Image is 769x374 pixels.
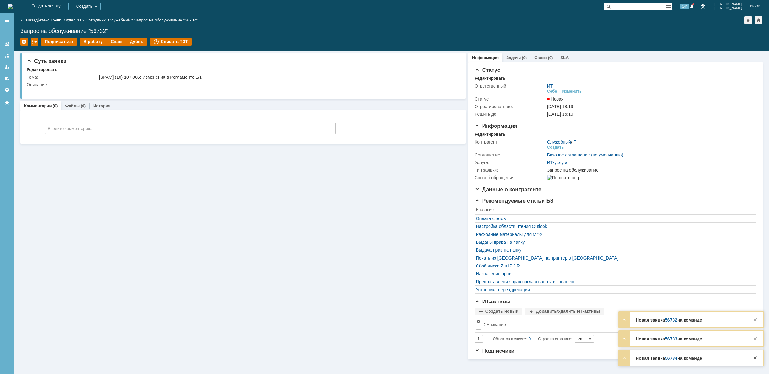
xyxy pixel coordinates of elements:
[547,139,576,144] div: /
[20,38,28,46] div: Удалить
[714,6,742,10] span: [PERSON_NAME]
[475,160,546,165] div: Услуга:
[2,28,12,38] a: Создать заявку
[620,335,628,342] div: Развернуть
[27,58,66,64] span: Суть заявки
[744,16,752,24] div: Добавить в избранное
[476,279,752,284] a: Предоставление прав согласовано и выполнено.
[475,112,546,117] div: Решить до:
[487,322,506,327] div: Название
[534,55,547,60] a: Связи
[476,255,752,261] a: Печать из [GEOGRAPHIC_DATA] на принтер в [GEOGRAPHIC_DATA]
[476,224,752,229] a: Настройка области чтения Outlook
[38,17,39,22] div: |
[620,354,628,362] div: Развернуть
[475,76,505,81] div: Редактировать
[64,18,83,22] a: Отдел "IT"
[472,55,499,60] a: Информация
[493,337,527,341] span: Объектов в списке:
[475,96,546,101] div: Статус:
[2,51,12,61] a: Заявки в моей ответственности
[476,287,752,292] a: Установка переадресации
[475,152,546,157] div: Соглашение:
[85,18,134,22] div: /
[475,168,546,173] div: Тип заявки:
[665,336,677,341] a: 56733
[475,206,753,215] th: Название
[680,4,689,9] span: 144
[53,103,58,108] div: (0)
[636,356,702,361] strong: Новая заявка на команде
[8,4,13,9] a: Перейти на домашнюю страницу
[547,104,573,109] span: [DATE] 18:19
[506,55,521,60] a: Задачи
[475,123,517,129] span: Информация
[64,18,85,22] div: /
[476,232,752,237] a: Расходные материалы для МФУ
[714,3,742,6] span: [PERSON_NAME]
[665,317,677,322] a: 56732
[751,335,759,342] div: Закрыть
[99,75,455,80] div: [SPAM] (10) 107.006: Изменения в Регламенте 1/1
[562,89,582,94] div: Изменить
[475,187,542,193] span: Данные о контрагенте
[547,175,579,180] img: По почте.png
[476,248,752,253] a: Выдача прав на папку
[476,319,481,324] span: Настройки
[26,18,38,22] a: Назад
[476,216,752,221] a: Оплата счетов
[636,317,702,322] strong: Новая заявка на команде
[476,263,752,268] a: Сбой диска Z в IPKIR
[547,112,573,117] span: [DATE] 16:19
[20,28,763,34] div: Запрос на обслуживание "56732"
[39,18,64,22] div: /
[547,139,571,144] a: Служебный
[636,336,702,341] strong: Новая заявка на команде
[572,139,576,144] a: IT
[548,55,553,60] div: (0)
[27,82,456,87] div: Описание:
[475,348,514,354] span: Подписчики
[475,198,554,204] span: Рекомендуемые статьи БЗ
[547,96,564,101] span: Новая
[547,89,557,94] div: Себе
[547,145,564,150] div: Создать
[475,299,511,305] span: ИТ-активы
[522,55,527,60] div: (0)
[81,103,86,108] div: (0)
[2,39,12,49] a: Заявки на командах
[476,240,752,245] a: Выданы права на папку
[529,335,531,343] div: 0
[93,103,110,108] a: История
[27,67,57,72] div: Редактировать
[560,55,569,60] a: SLA
[547,168,752,173] div: Запрос на обслуживание
[482,318,753,333] th: Название
[751,354,759,362] div: Закрыть
[2,73,12,83] a: Мои согласования
[620,316,628,323] div: Развернуть
[699,3,707,10] a: Перейти в интерфейс администратора
[475,132,505,137] div: Редактировать
[475,104,546,109] div: Отреагировать до:
[547,160,568,165] a: ИТ-услуга
[476,271,752,276] a: Назначение прав.
[475,67,500,73] span: Статус
[68,3,101,10] div: Создать
[665,356,677,361] a: 56734
[2,85,12,95] a: Настройки
[547,83,553,89] a: ИТ
[475,83,546,89] div: Ответственный:
[8,4,13,9] img: logo
[134,18,198,22] div: Запрос на обслуживание "56732"
[475,139,546,144] div: Контрагент:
